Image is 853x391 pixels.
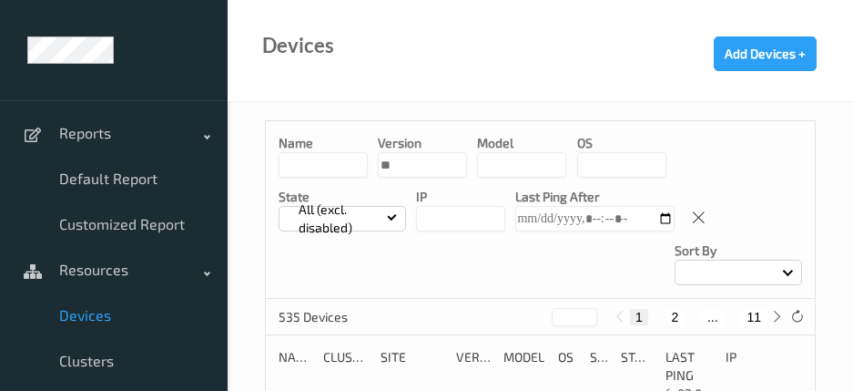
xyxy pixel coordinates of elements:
button: Add Devices + [714,36,817,71]
p: Sort by [675,242,802,260]
button: 11 [741,309,767,325]
p: model [477,134,566,152]
p: Last Ping After [515,188,675,206]
p: version [378,134,467,152]
p: OS [577,134,666,152]
p: All (excl. disabled) [292,201,387,237]
p: Name [279,134,368,152]
button: 1 [630,309,648,325]
button: 2 [665,309,684,325]
p: IP [416,188,505,206]
p: State [279,188,406,206]
p: 535 Devices [279,308,415,326]
button: ... [702,309,724,325]
div: Devices [262,36,334,55]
